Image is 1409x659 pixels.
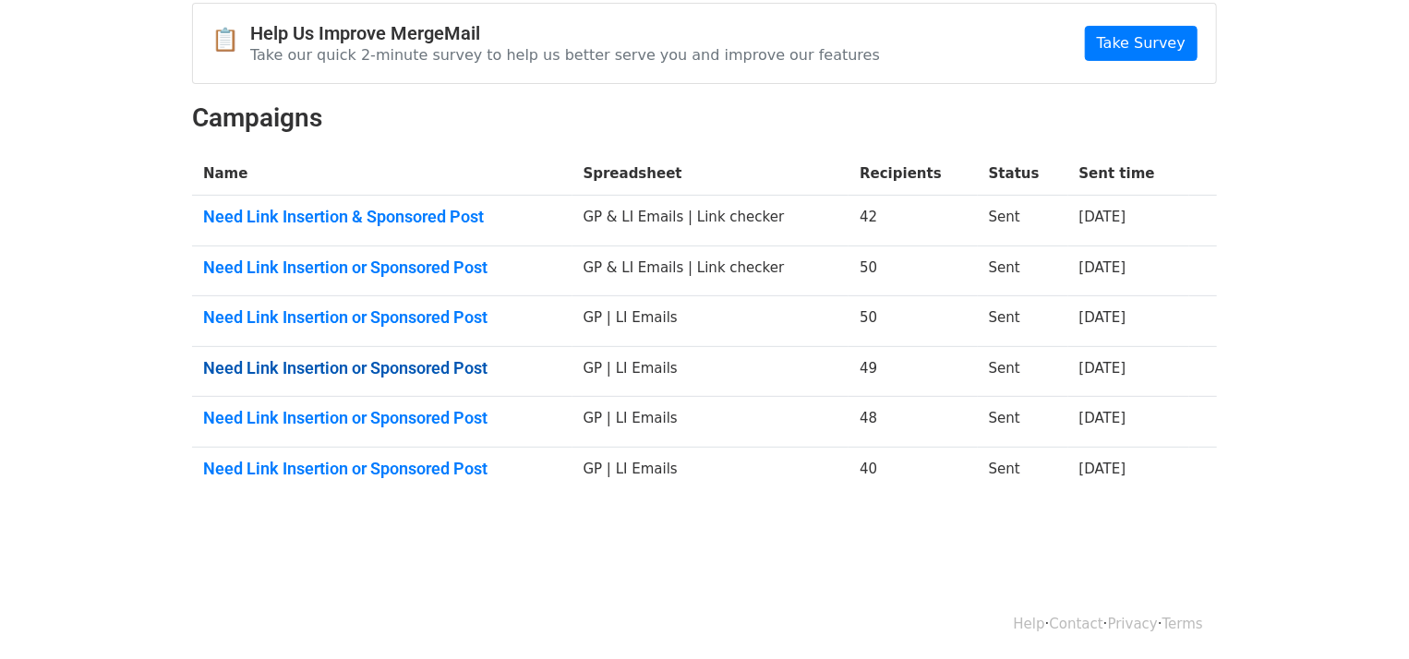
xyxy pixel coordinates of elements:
[978,346,1068,397] td: Sent
[203,408,561,428] a: Need Link Insertion or Sponsored Post
[211,27,250,54] span: 📋
[1079,360,1126,377] a: [DATE]
[203,307,561,328] a: Need Link Insertion or Sponsored Post
[849,448,978,497] td: 40
[849,196,978,246] td: 42
[978,448,1068,497] td: Sent
[250,45,880,65] p: Take our quick 2-minute survey to help us better serve you and improve our features
[572,152,849,196] th: Spreadsheet
[250,22,880,44] h4: Help Us Improve MergeMail
[1079,259,1126,276] a: [DATE]
[203,207,561,227] a: Need Link Insertion & Sponsored Post
[1317,570,1409,659] iframe: Chat Widget
[1079,209,1126,225] a: [DATE]
[978,196,1068,246] td: Sent
[203,358,561,378] a: Need Link Insertion or Sponsored Post
[572,448,849,497] td: GP | LI Emails
[1079,461,1126,477] a: [DATE]
[1085,26,1198,61] a: Take Survey
[192,152,572,196] th: Name
[1068,152,1190,196] th: Sent time
[978,246,1068,296] td: Sent
[203,459,561,479] a: Need Link Insertion or Sponsored Post
[203,258,561,278] a: Need Link Insertion or Sponsored Post
[572,296,849,347] td: GP | LI Emails
[978,296,1068,347] td: Sent
[1079,410,1126,426] a: [DATE]
[1108,616,1158,632] a: Privacy
[849,152,978,196] th: Recipients
[849,296,978,347] td: 50
[1014,616,1045,632] a: Help
[978,152,1068,196] th: Status
[849,397,978,448] td: 48
[572,346,849,397] td: GP | LI Emails
[1162,616,1203,632] a: Terms
[572,246,849,296] td: GP & LI Emails | Link checker
[849,246,978,296] td: 50
[1079,309,1126,326] a: [DATE]
[572,397,849,448] td: GP | LI Emails
[1050,616,1103,632] a: Contact
[978,397,1068,448] td: Sent
[572,196,849,246] td: GP & LI Emails | Link checker
[192,102,1217,134] h2: Campaigns
[849,346,978,397] td: 49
